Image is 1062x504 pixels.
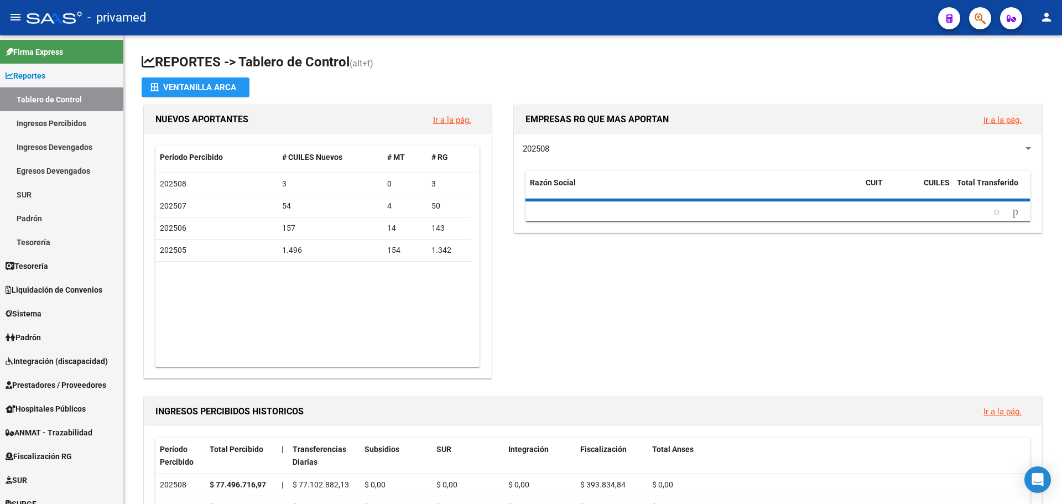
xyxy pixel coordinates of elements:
datatable-header-cell: Período Percibido [155,146,278,169]
datatable-header-cell: Razón Social [525,171,861,207]
span: $ 0,00 [436,480,457,489]
div: 3 [431,178,467,190]
span: Total Anses [652,445,694,454]
datatable-header-cell: # MT [383,146,427,169]
div: 1.342 [431,244,467,257]
datatable-header-cell: | [277,438,288,474]
datatable-header-cell: Total Anses [648,438,1022,474]
div: 54 [282,200,379,212]
span: Período Percibido [160,445,194,466]
mat-icon: menu [9,11,22,24]
a: Ir a la pág. [433,115,471,125]
span: Padrón [6,331,41,344]
span: Período Percibido [160,153,223,162]
span: Transferencias Diarias [293,445,346,466]
button: Ir a la pág. [975,110,1030,130]
div: 143 [431,222,467,235]
datatable-header-cell: CUIT [861,171,919,207]
span: Integración (discapacidad) [6,355,108,367]
span: Integración [508,445,549,454]
datatable-header-cell: Fiscalización [576,438,648,474]
span: $ 0,00 [652,480,673,489]
span: NUEVOS APORTANTES [155,114,248,124]
span: Razón Social [530,178,576,187]
div: 0 [387,178,423,190]
datatable-header-cell: Subsidios [360,438,432,474]
span: 202508 [160,179,186,188]
span: Liquidación de Convenios [6,284,102,296]
span: # RG [431,153,448,162]
div: 202508 [160,479,201,491]
span: INGRESOS PERCIBIDOS HISTORICOS [155,406,304,417]
span: Reportes [6,70,45,82]
strong: $ 77.496.716,97 [210,480,266,489]
span: 202507 [160,201,186,210]
datatable-header-cell: Período Percibido [155,438,205,474]
span: Sistema [6,308,41,320]
span: Tesorería [6,260,48,272]
span: ANMAT - Trazabilidad [6,427,92,439]
span: $ 0,00 [365,480,386,489]
span: 202508 [523,144,549,154]
div: 14 [387,222,423,235]
button: Ventanilla ARCA [142,77,249,97]
div: 157 [282,222,379,235]
div: Ventanilla ARCA [150,77,241,97]
span: Firma Express [6,46,63,58]
span: $ 393.834,84 [580,480,626,489]
div: 154 [387,244,423,257]
div: Open Intercom Messenger [1024,466,1051,493]
datatable-header-cell: # RG [427,146,471,169]
datatable-header-cell: CUILES [919,171,952,207]
span: Fiscalización [580,445,627,454]
a: Ir a la pág. [983,115,1022,125]
div: 3 [282,178,379,190]
datatable-header-cell: # CUILES Nuevos [278,146,383,169]
datatable-header-cell: Integración [504,438,576,474]
span: # MT [387,153,405,162]
span: $ 0,00 [508,480,529,489]
span: # CUILES Nuevos [282,153,342,162]
span: 202505 [160,246,186,254]
span: CUIT [866,178,883,187]
span: | [282,445,284,454]
span: SUR [436,445,451,454]
datatable-header-cell: Total Percibido [205,438,277,474]
a: go to next page [1008,206,1023,218]
span: SUR [6,474,27,486]
span: - privamed [87,6,146,30]
span: Hospitales Públicos [6,403,86,415]
a: Ir a la pág. [983,407,1022,417]
span: CUILES [924,178,950,187]
span: Fiscalización RG [6,450,72,463]
button: Ir a la pág. [424,110,480,130]
datatable-header-cell: SUR [432,438,504,474]
div: 50 [431,200,467,212]
datatable-header-cell: Transferencias Diarias [288,438,360,474]
a: go to previous page [989,206,1004,218]
div: 1.496 [282,244,379,257]
button: Ir a la pág. [975,401,1030,422]
span: | [282,480,283,489]
span: Total Percibido [210,445,263,454]
datatable-header-cell: Total Transferido [952,171,1030,207]
div: 4 [387,200,423,212]
h1: REPORTES -> Tablero de Control [142,53,1044,72]
span: Prestadores / Proveedores [6,379,106,391]
span: Total Transferido [957,178,1018,187]
mat-icon: person [1040,11,1053,24]
span: (alt+t) [350,58,373,69]
span: EMPRESAS RG QUE MAS APORTAN [525,114,669,124]
span: Subsidios [365,445,399,454]
span: $ 77.102.882,13 [293,480,349,489]
span: 202506 [160,224,186,232]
